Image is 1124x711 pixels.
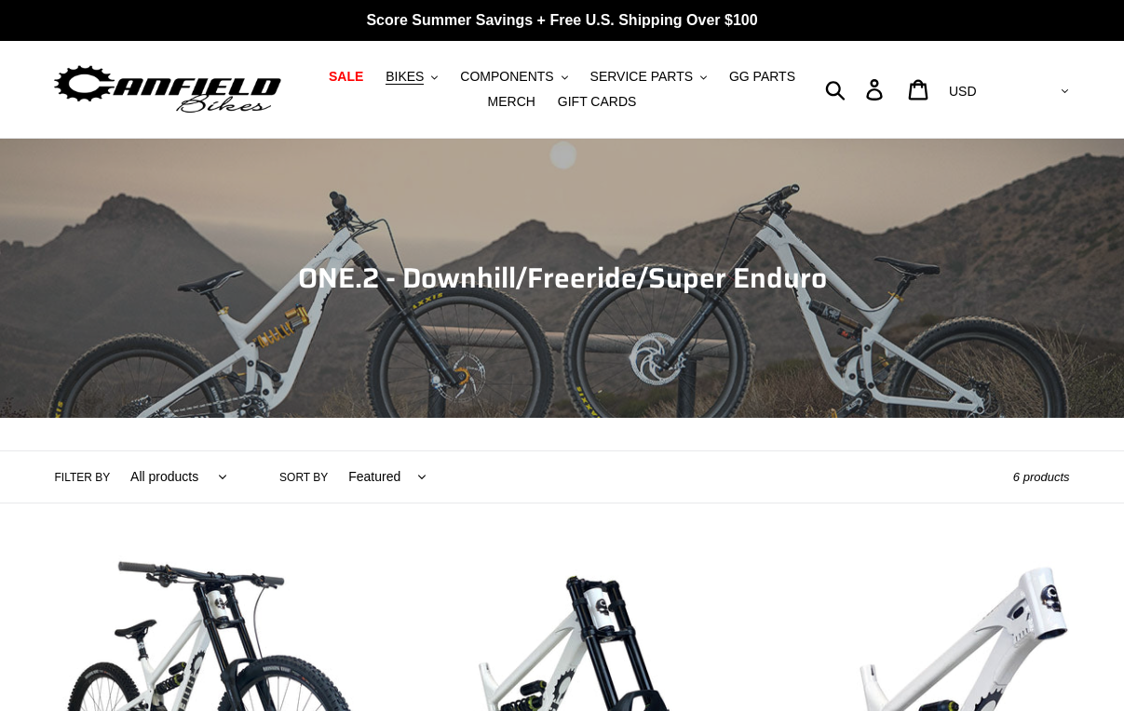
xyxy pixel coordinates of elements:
[460,69,553,85] span: COMPONENTS
[729,69,795,85] span: GG PARTS
[590,69,693,85] span: SERVICE PARTS
[55,469,111,486] label: Filter by
[581,64,716,89] button: SERVICE PARTS
[319,64,372,89] a: SALE
[720,64,805,89] a: GG PARTS
[279,469,328,486] label: Sort by
[386,69,424,85] span: BIKES
[376,64,447,89] button: BIKES
[558,94,637,110] span: GIFT CARDS
[1013,470,1070,484] span: 6 products
[329,69,363,85] span: SALE
[548,89,646,114] a: GIFT CARDS
[51,60,284,119] img: Canfield Bikes
[451,64,576,89] button: COMPONENTS
[488,94,535,110] span: MERCH
[298,256,827,300] span: ONE.2 - Downhill/Freeride/Super Enduro
[479,89,545,114] a: MERCH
